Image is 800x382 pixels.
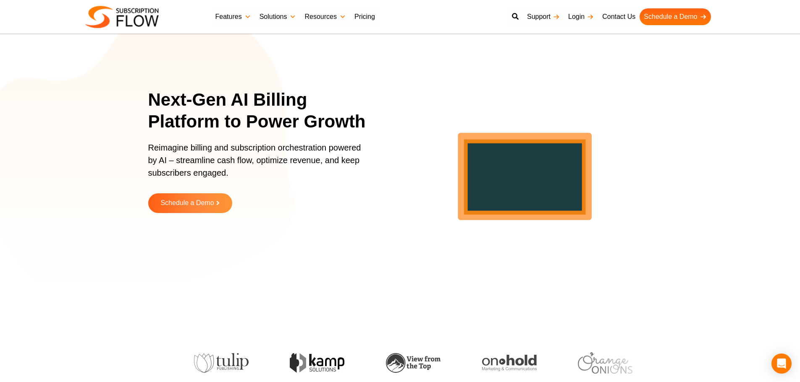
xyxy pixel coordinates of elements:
a: Contact Us [598,8,640,25]
img: orange-onions [578,352,632,374]
p: Reimagine billing and subscription orchestration powered by AI – streamline cash flow, optimize r... [148,141,367,187]
div: Open Intercom Messenger [771,353,792,374]
a: Schedule a Demo [640,8,711,25]
img: tulip-publishing [194,353,249,373]
a: Login [564,8,598,25]
a: Schedule a Demo [148,193,232,213]
img: kamp-solution [290,353,344,373]
a: Solutions [255,8,301,25]
h1: Next-Gen AI Billing Platform to Power Growth [148,89,377,133]
a: Resources [300,8,350,25]
img: Subscriptionflow [85,6,159,28]
span: Schedule a Demo [160,200,214,207]
a: Features [211,8,255,25]
a: Support [523,8,564,25]
img: onhold-marketing [482,355,537,372]
img: view-from-the-top [386,353,441,373]
a: Pricing [350,8,379,25]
